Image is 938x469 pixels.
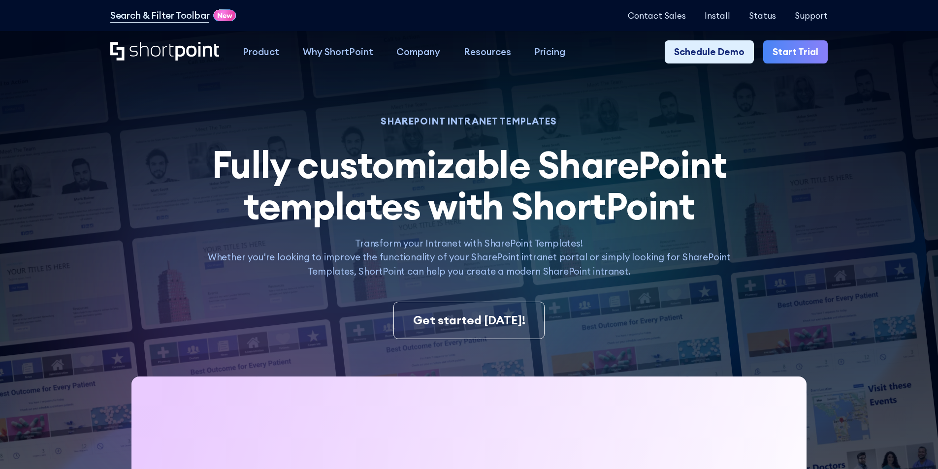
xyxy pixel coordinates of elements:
[452,40,523,64] a: Resources
[795,11,828,20] a: Support
[393,302,544,339] a: Get started [DATE]!
[303,45,373,59] div: Why ShortPoint
[413,312,525,329] div: Get started [DATE]!
[534,45,565,59] div: Pricing
[523,40,578,64] a: Pricing
[110,42,219,62] a: Home
[110,8,210,23] a: Search & Filter Toolbar
[396,45,440,59] div: Company
[889,422,938,469] iframe: Chat Widget
[194,117,743,125] h1: SHAREPOINT INTRANET TEMPLATES
[705,11,730,20] a: Install
[243,45,279,59] div: Product
[628,11,686,20] a: Contact Sales
[212,141,727,229] span: Fully customizable SharePoint templates with ShortPoint
[763,40,828,64] a: Start Trial
[464,45,511,59] div: Resources
[291,40,385,64] a: Why ShortPoint
[749,11,776,20] a: Status
[231,40,291,64] a: Product
[194,236,743,279] p: Transform your Intranet with SharePoint Templates! Whether you're looking to improve the function...
[665,40,754,64] a: Schedule Demo
[385,40,452,64] a: Company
